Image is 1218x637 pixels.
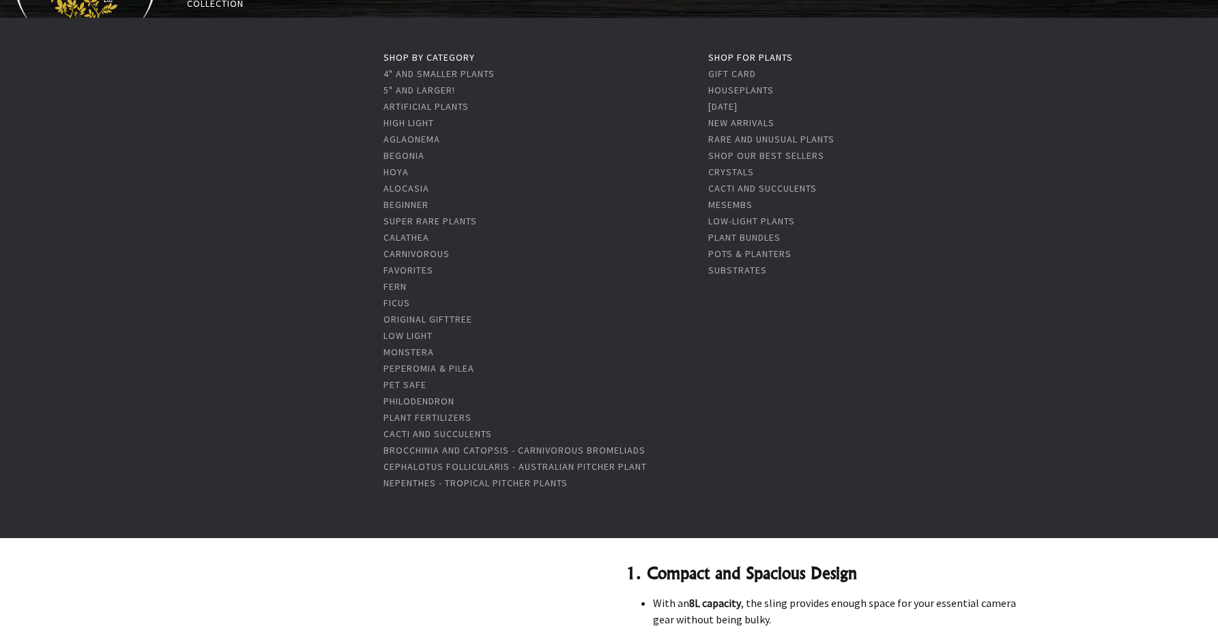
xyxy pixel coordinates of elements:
[708,231,781,243] a: Plant Bundles
[383,444,646,456] a: Brocchinia And Catopsis - Carnivorous Bromeliads
[383,117,434,129] a: High Light
[708,248,792,260] a: Pots & Planters
[383,51,475,63] a: Shop by Category
[383,149,424,162] a: Begonia
[383,477,568,489] a: Nepenthes - Tropical Pitcher Plants
[383,297,410,309] a: Ficus
[383,264,433,276] a: Favorites
[383,198,429,211] a: Beginner
[383,231,429,243] a: Calathea
[708,68,756,80] a: Gift Card
[383,133,440,145] a: Aglaonema
[383,411,472,424] a: Plant Fertilizers
[383,313,472,325] a: Original GiftTree
[708,264,767,276] a: Substrates
[708,215,795,227] a: Low-light plants
[383,428,492,440] a: Cacti and Succulents
[708,149,824,162] a: Shop Our Best Sellers
[383,182,429,194] a: Alocasia
[708,117,774,129] a: New Arrivals
[708,166,754,178] a: Crystals
[689,596,741,610] strong: 8L capacity
[383,379,426,391] a: Pet Safe
[383,280,407,293] a: Fern
[708,51,793,63] a: Shop for Plants
[383,84,455,96] a: 5" and Larger!
[626,563,857,583] strong: 1. Compact and Spacious Design
[708,100,738,113] a: [DATE]
[383,346,434,358] a: Monstera
[383,460,647,473] a: Cephalotus Follicularis - Australian Pitcher Plant
[383,329,433,342] a: Low Light
[383,166,409,178] a: Hoya
[708,182,817,194] a: Cacti and Succulents
[383,248,450,260] a: Carnivorous
[383,395,454,407] a: Philodendron
[708,84,774,96] a: Houseplants
[383,215,477,227] a: Super Rare Plants
[383,68,495,80] a: 4" and Smaller Plants
[653,595,1024,627] li: With an , the sling provides enough space for your essential camera gear without being bulky.
[708,198,753,211] a: Mesembs
[708,133,835,145] a: Rare and Unusual Plants
[383,362,474,374] a: Peperomia & Pilea
[383,100,469,113] a: Artificial Plants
